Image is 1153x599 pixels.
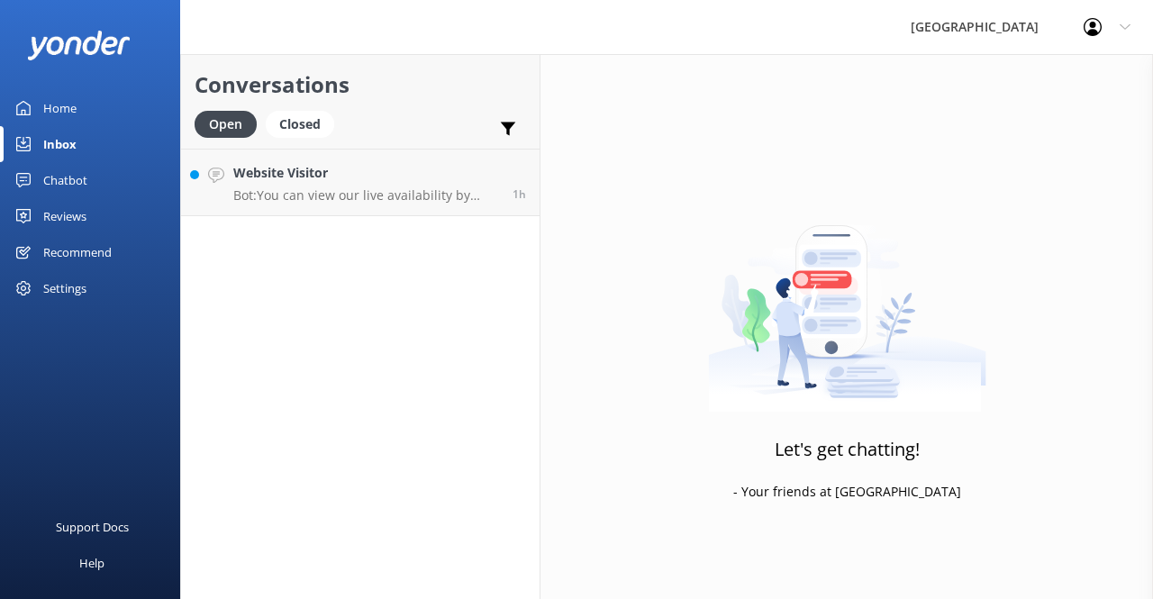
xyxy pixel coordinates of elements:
div: Help [79,545,104,581]
div: Chatbot [43,162,87,198]
a: Closed [266,113,343,133]
span: Sep 09 2025 10:58am (UTC -10:00) Pacific/Honolulu [513,186,526,202]
div: Recommend [43,234,112,270]
img: yonder-white-logo.png [27,31,131,60]
div: Support Docs [56,509,129,545]
p: Bot: You can view our live availability by date and book your visit [DATE] by following this link... [233,187,499,204]
a: Website VisitorBot:You can view our live availability by date and book your visit [DATE] by follo... [181,149,540,216]
div: Open [195,111,257,138]
h2: Conversations [195,68,526,102]
div: Home [43,90,77,126]
div: Closed [266,111,334,138]
div: Reviews [43,198,86,234]
a: Open [195,113,266,133]
div: Settings [43,270,86,306]
h4: Website Visitor [233,163,499,183]
div: Inbox [43,126,77,162]
img: artwork of a man stealing a conversation from at giant smartphone [708,187,986,413]
p: - Your friends at [GEOGRAPHIC_DATA] [733,482,961,502]
h3: Let's get chatting! [775,435,920,464]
